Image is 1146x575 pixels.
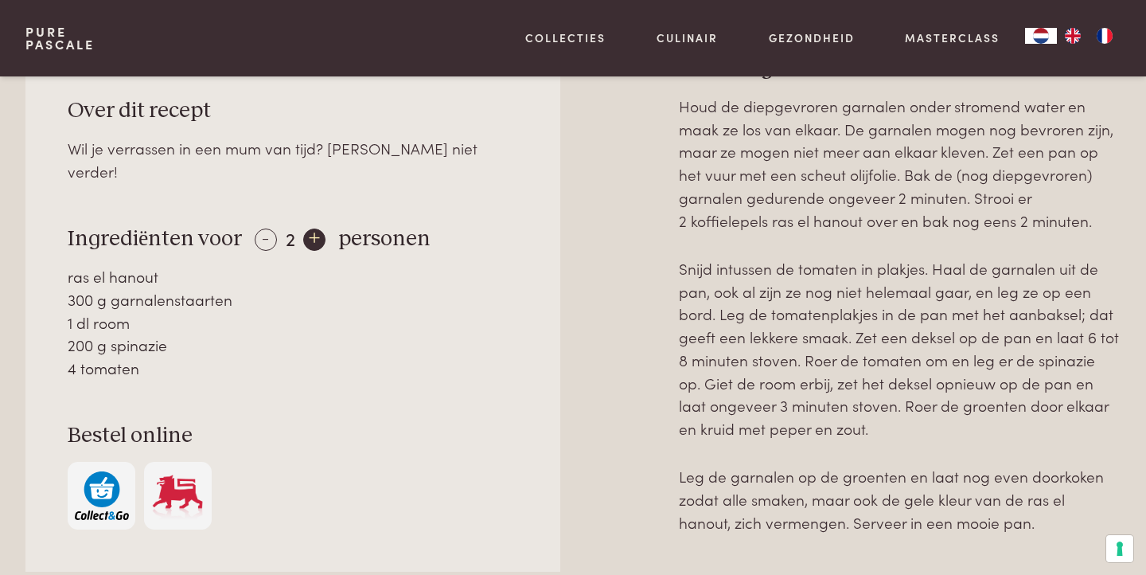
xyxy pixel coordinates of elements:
[68,288,518,311] div: 300 g garnalenstaarten
[525,29,606,46] a: Collecties
[68,97,518,125] h3: Over dit recept
[303,229,325,251] div: +
[68,357,518,380] div: 4 tomaten
[68,334,518,357] div: 200 g spinazie
[68,228,242,250] span: Ingrediënten voor
[75,471,129,520] img: c308188babc36a3a401bcb5cb7e020f4d5ab42f7cacd8327e500463a43eeb86c.svg
[1025,28,1121,44] aside: Language selected: Nederlands
[679,465,1121,534] p: Leg de garnalen op de groenten en laat nog even doorkoken zodat alle smaken, maar ook de gele kle...
[769,29,855,46] a: Gezondheid
[255,229,277,251] div: -
[338,228,431,250] span: personen
[1089,28,1121,44] a: FR
[657,29,718,46] a: Culinair
[68,265,518,288] div: ras el hanout
[679,95,1121,232] p: Houd de diepgevroren garnalen onder stromend water en maak ze los van elkaar. De garnalen mogen n...
[68,311,518,334] div: 1 dl room
[1106,535,1133,562] button: Uw voorkeuren voor toestemming voor trackingtechnologieën
[150,471,205,520] img: Delhaize
[1057,28,1121,44] ul: Language list
[25,25,95,51] a: PurePascale
[1025,28,1057,44] div: Language
[68,422,518,450] h3: Bestel online
[68,137,518,182] div: Wil je verrassen in een mum van tijd? [PERSON_NAME] niet verder!
[286,225,295,251] span: 2
[679,257,1121,440] p: Snijd intussen de tomaten in plakjes. Haal de garnalen uit de pan, ook al zijn ze nog niet helema...
[905,29,1000,46] a: Masterclass
[1025,28,1057,44] a: NL
[1057,28,1089,44] a: EN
